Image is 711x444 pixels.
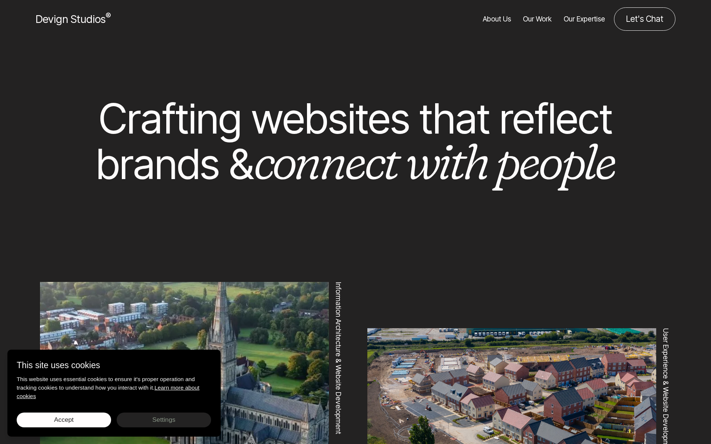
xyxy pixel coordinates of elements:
[17,375,211,400] p: This website uses essential cookies to ensure it's proper operation and tracking cookies to under...
[564,7,605,31] a: Our Expertise
[614,7,675,31] a: Contact us about your project
[152,416,175,423] span: Settings
[17,413,111,427] button: Accept
[17,359,211,372] p: This site uses cookies
[117,413,211,427] button: Settings
[106,11,111,21] sup: ®
[36,13,111,26] span: Devign Studios
[54,416,74,423] span: Accept
[483,7,511,31] a: About Us
[523,7,552,31] a: Our Work
[36,11,111,27] a: Devign Studios® Homepage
